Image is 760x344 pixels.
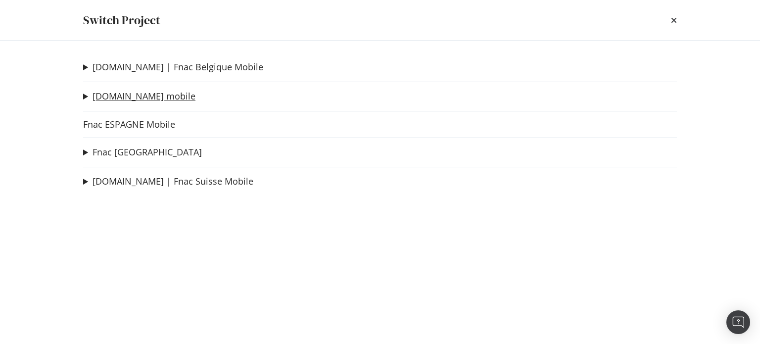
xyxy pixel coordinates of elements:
[93,176,253,187] a: [DOMAIN_NAME] | Fnac Suisse Mobile
[83,12,160,29] div: Switch Project
[83,119,175,130] a: Fnac ESPAGNE Mobile
[726,310,750,334] div: Open Intercom Messenger
[83,146,202,159] summary: Fnac [GEOGRAPHIC_DATA]
[93,147,202,157] a: Fnac [GEOGRAPHIC_DATA]
[93,62,263,72] a: [DOMAIN_NAME] | Fnac Belgique Mobile
[83,61,263,74] summary: [DOMAIN_NAME] | Fnac Belgique Mobile
[83,175,253,188] summary: [DOMAIN_NAME] | Fnac Suisse Mobile
[93,91,195,101] a: [DOMAIN_NAME] mobile
[83,90,195,103] summary: [DOMAIN_NAME] mobile
[671,12,677,29] div: times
